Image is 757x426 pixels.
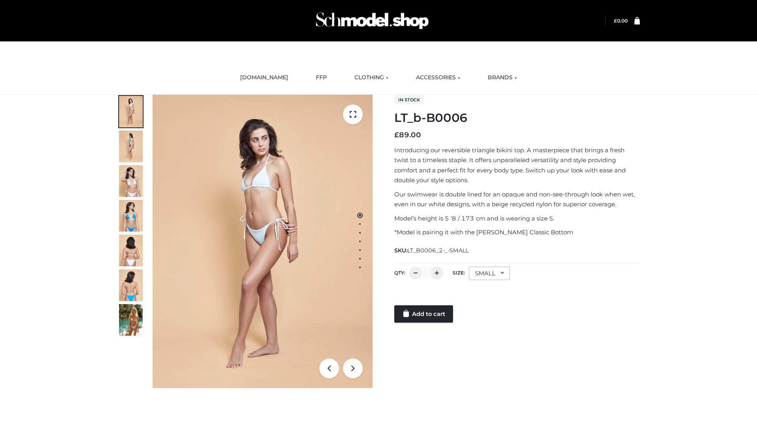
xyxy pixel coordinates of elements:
[394,95,424,105] span: In stock
[119,131,143,162] img: ArielClassicBikiniTop_CloudNine_AzureSky_OW114ECO_2-scaled.jpg
[313,5,431,36] img: Schmodel Admin 964
[614,18,628,24] a: £0.00
[394,131,399,139] span: £
[394,111,640,125] h1: LT_b-B0006
[119,165,143,197] img: ArielClassicBikiniTop_CloudNine_AzureSky_OW114ECO_3-scaled.jpg
[119,96,143,127] img: ArielClassicBikiniTop_CloudNine_AzureSky_OW114ECO_1-scaled.jpg
[119,304,143,336] img: Arieltop_CloudNine_AzureSky2.jpg
[469,267,510,280] div: SMALL
[410,69,466,86] a: ACCESSORIES
[614,18,617,24] span: £
[394,227,640,237] p: *Model is pairing it with the [PERSON_NAME] Classic Bottom
[482,69,523,86] a: BRANDS
[394,189,640,209] p: Our swimwear is double lined for an opaque and non-see-through look when wet, even in our white d...
[394,246,470,255] span: SKU:
[394,131,421,139] bdi: 89.00
[407,247,469,254] span: LT_B0006_2-_-SMALL
[614,18,628,24] bdi: 0.00
[119,235,143,266] img: ArielClassicBikiniTop_CloudNine_AzureSky_OW114ECO_7-scaled.jpg
[234,69,294,86] a: [DOMAIN_NAME]
[394,213,640,224] p: Model’s height is 5 ‘8 / 173 cm and is wearing a size S.
[119,269,143,301] img: ArielClassicBikiniTop_CloudNine_AzureSky_OW114ECO_8-scaled.jpg
[349,69,394,86] a: CLOTHING
[119,200,143,232] img: ArielClassicBikiniTop_CloudNine_AzureSky_OW114ECO_4-scaled.jpg
[394,145,640,185] p: Introducing our reversible triangle bikini top. A masterpiece that brings a fresh twist to a time...
[394,305,453,323] a: Add to cart
[453,270,465,276] label: Size:
[310,69,333,86] a: FFP
[153,95,373,388] img: ArielClassicBikiniTop_CloudNine_AzureSky_OW114ECO_1
[394,270,405,276] label: QTY:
